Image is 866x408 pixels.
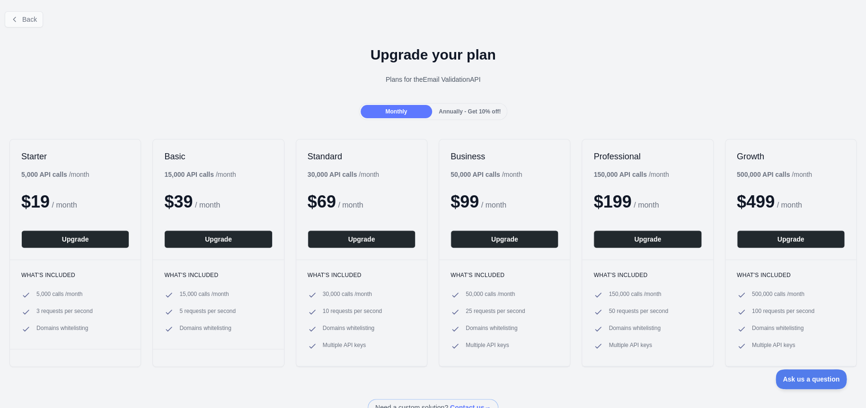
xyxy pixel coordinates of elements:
span: $ 199 [593,192,631,211]
div: / month [451,170,522,179]
iframe: Toggle Customer Support [776,369,847,389]
b: 50,000 API calls [451,171,500,178]
span: $ 99 [451,192,479,211]
h2: Professional [593,151,701,162]
div: / month [593,170,669,179]
h2: Standard [308,151,415,162]
b: 150,000 API calls [593,171,646,178]
div: / month [308,170,379,179]
h2: Business [451,151,558,162]
b: 30,000 API calls [308,171,357,178]
span: $ 69 [308,192,336,211]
